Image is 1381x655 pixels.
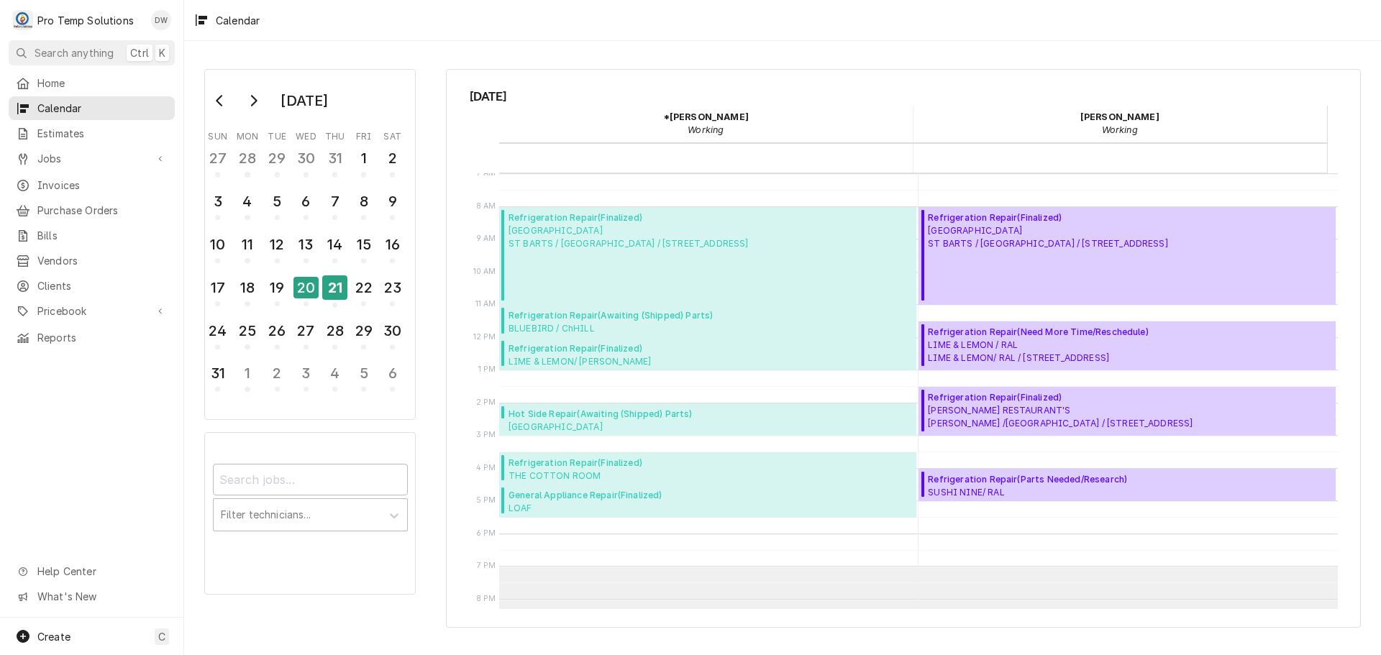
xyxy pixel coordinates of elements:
[9,274,175,298] a: Clients
[324,234,346,255] div: 14
[913,106,1327,142] div: Dakota Williams - Working
[919,469,1336,502] div: Refrigeration Repair(Parts Needed/Research)SUSHI NINE/ RALSUSHI NINE/ RAL / [STREET_ADDRESS]
[473,168,500,179] span: 7 AM
[499,485,916,518] div: [Service] General Appliance Repair LOAF LOAF / DUR / 111 W Parrish St, Durham, NC 27701 ID: 08202...
[1102,124,1138,135] em: Working
[472,298,500,310] span: 11 AM
[9,224,175,247] a: Bills
[275,88,333,113] div: [DATE]
[206,277,229,298] div: 17
[352,320,375,342] div: 29
[352,277,375,298] div: 22
[381,147,404,169] div: 2
[236,362,258,384] div: 1
[509,489,724,502] span: General Appliance Repair ( Finalized )
[9,96,175,120] a: Calendar
[473,528,500,539] span: 6 PM
[352,147,375,169] div: 1
[928,339,1149,365] span: LIME & LEMON / RAL LIME & LEMON/ RAL / [STREET_ADDRESS]
[204,69,416,420] div: Calendar Day Picker
[470,266,500,278] span: 10 AM
[206,147,229,169] div: 27
[324,147,346,169] div: 31
[509,224,749,250] span: [GEOGRAPHIC_DATA] ST BARTS / [GEOGRAPHIC_DATA] / [STREET_ADDRESS]
[13,10,33,30] div: Pro Temp Solutions's Avatar
[37,203,168,218] span: Purchase Orders
[213,464,408,495] input: Search jobs...
[499,338,916,371] div: Refrigeration Repair(Finalized)LIME & LEMON/ [PERSON_NAME]LIME & LEMON /[PERSON_NAME] / [GEOGRAPH...
[381,191,404,212] div: 9
[9,147,175,170] a: Go to Jobs
[158,629,165,644] span: C
[509,502,724,513] span: LOAF LOAF / DUR / [STREET_ADDRESS][PERSON_NAME]
[509,457,685,470] span: Refrigeration Repair ( Finalized )
[1080,111,1159,122] strong: [PERSON_NAME]
[509,309,713,322] span: Refrigeration Repair ( Awaiting (Shipped) Parts )
[35,45,114,60] span: Search anything
[919,387,1336,436] div: Refrigeration Repair(Finalized)[PERSON_NAME] RESTAURANT'S[PERSON_NAME] /[GEOGRAPHIC_DATA] / [STRE...
[37,126,168,141] span: Estimates
[204,432,416,595] div: Calendar Filters
[266,320,288,342] div: 26
[499,305,916,338] div: Refrigeration Repair(Awaiting (Shipped) Parts)BLUEBIRD / ChHILLBLUEBIRD / ChHILL / [STREET_ADDRESS]
[9,122,175,145] a: Estimates
[213,451,408,546] div: Calendar Filters
[130,45,149,60] span: Ctrl
[236,147,258,169] div: 28
[236,191,258,212] div: 4
[9,173,175,197] a: Invoices
[293,277,319,298] div: 20
[928,473,1127,486] span: Refrigeration Repair ( Parts Needed/Research )
[266,277,288,298] div: 19
[37,13,134,28] div: Pro Temp Solutions
[378,126,407,143] th: Saturday
[9,40,175,65] button: Search anythingCtrlK
[499,207,916,306] div: Refrigeration Repair(Finalized)[GEOGRAPHIC_DATA]ST BARTS / [GEOGRAPHIC_DATA] / [STREET_ADDRESS]
[928,391,1193,404] span: Refrigeration Repair ( Finalized )
[919,207,1336,306] div: [Service] Refrigeration Repair ST BARTHOLOMEW CHURCH ST BARTS / PITTSBORO / 204 W Salisbury St, P...
[37,178,168,193] span: Invoices
[919,387,1336,436] div: [Service] Refrigeration Repair LUNA RESTAURANT'S LUNA /CARRBORO / 307 E Main St, Carrboro, NC 275...
[266,234,288,255] div: 12
[151,10,171,30] div: DW
[159,45,165,60] span: K
[352,362,375,384] div: 5
[9,249,175,272] a: Vendors
[499,338,916,371] div: [Service] Refrigeration Repair LIME & LEMON/ CH HILL LIME & LEMON /CH HILL / Meadowmont Village C...
[37,75,168,91] span: Home
[236,234,258,255] div: 11
[37,303,146,319] span: Pricebook
[509,211,749,224] span: Refrigeration Repair ( Finalized )
[295,362,317,384] div: 3
[499,403,916,436] div: Hot Side Repair(Awaiting (Shipped) Parts)[GEOGRAPHIC_DATA]DUR BULLS PARK / DUR / [STREET_ADDRESS]...
[324,320,346,342] div: 28
[928,326,1149,339] span: Refrigeration Repair ( Need More Time/Reschedule )
[9,71,175,95] a: Home
[381,277,404,298] div: 23
[499,106,913,142] div: *Kevin Williams - Working
[206,362,229,384] div: 31
[473,495,500,506] span: 5 PM
[509,322,713,334] span: BLUEBIRD / ChHILL BLUEBIRD / ChHILL / [STREET_ADDRESS]
[37,278,168,293] span: Clients
[239,89,268,112] button: Go to next month
[13,10,33,30] div: P
[206,191,229,212] div: 3
[352,191,375,212] div: 8
[509,342,852,355] span: Refrigeration Repair ( Finalized )
[266,191,288,212] div: 5
[295,191,317,212] div: 6
[381,362,404,384] div: 6
[236,320,258,342] div: 25
[928,486,1127,498] span: SUSHI NINE/ RAL SUSHI NINE/ RAL / [STREET_ADDRESS]
[151,10,171,30] div: Dana Williams's Avatar
[263,126,291,143] th: Tuesday
[352,234,375,255] div: 15
[688,124,724,135] em: Working
[324,191,346,212] div: 7
[291,126,320,143] th: Wednesday
[473,233,500,244] span: 9 AM
[928,224,1168,250] span: [GEOGRAPHIC_DATA] ST BARTS / [GEOGRAPHIC_DATA] / [STREET_ADDRESS]
[446,69,1361,628] div: Calendar Calendar
[499,452,916,485] div: Refrigeration Repair(Finalized)THE COTTON ROOMCOTTON RM- DUR / [STREET_ADDRESS]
